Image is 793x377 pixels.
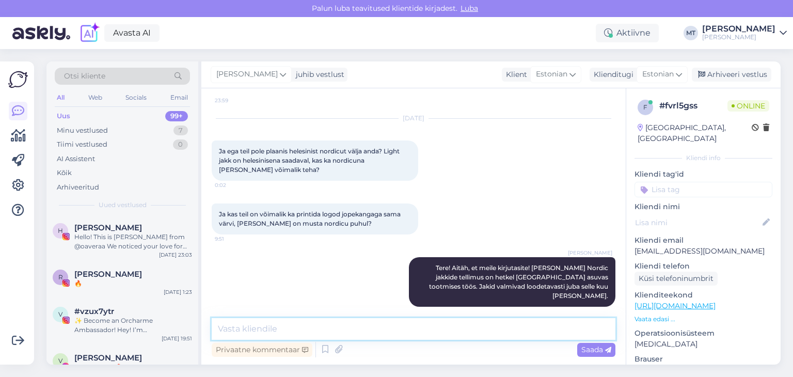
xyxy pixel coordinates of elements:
span: Viviana Marioly Cuellar Chilo [74,353,142,363]
p: Vaata edasi ... [635,315,772,324]
div: Küsi telefoninumbrit [635,272,718,286]
div: Klienditugi [590,69,633,80]
div: [GEOGRAPHIC_DATA], [GEOGRAPHIC_DATA] [638,122,752,144]
p: Kliendi nimi [635,201,772,212]
a: [PERSON_NAME][PERSON_NAME] [702,25,787,41]
div: [DATE] 23:03 [159,251,192,259]
span: Tere! Aitäh, et meile kirjutasite! [PERSON_NAME] Nordic jakkide tellimus on hetkel [GEOGRAPHIC_DA... [429,264,610,300]
div: 0 [173,139,188,150]
div: Socials [123,91,149,104]
span: Romain Carrera [74,270,142,279]
span: Ja kas teil on võimalik ka printida logod jopekangaga sama värvi, [PERSON_NAME] on musta nordicu ... [219,210,402,227]
div: juhib vestlust [292,69,344,80]
input: Lisa tag [635,182,772,197]
p: Kliendi telefon [635,261,772,272]
div: MT [684,26,698,40]
span: 9:55 [574,307,612,315]
div: [DATE] 19:51 [162,335,192,342]
span: Estonian [642,69,674,80]
div: Privaatne kommentaar [212,343,312,357]
div: [PERSON_NAME] [702,33,775,41]
div: [PERSON_NAME] [702,25,775,33]
span: Uued vestlused [99,200,147,210]
div: Kõik [57,168,72,178]
span: Ja ega teil pole plaanis helesinist nordicut välja anda? Light jakk on helesinisena saadaval, kas... [219,147,401,174]
div: Aktiivne [596,24,659,42]
span: [PERSON_NAME] [216,69,278,80]
a: Avasta AI [104,24,160,42]
span: [PERSON_NAME] [568,249,612,257]
span: f [643,103,647,111]
span: Saada [581,345,611,354]
div: AI Assistent [57,154,95,164]
div: ✨ Become an Orcharme Ambassador! Hey! I’m [PERSON_NAME] from Orcharme 👋 – the eyewear brand made ... [74,316,192,335]
div: Tiimi vestlused [57,139,107,150]
div: [DATE] [212,114,615,123]
div: 7 [173,125,188,136]
p: [EMAIL_ADDRESS][DOMAIN_NAME] [635,246,772,257]
span: 9:51 [215,235,253,243]
span: Estonian [536,69,567,80]
div: 🔥 [74,279,192,288]
div: Web [86,91,104,104]
div: Arhiveeri vestlus [692,68,771,82]
p: Operatsioonisüsteem [635,328,772,339]
p: Brauser [635,354,772,365]
span: Hannah Hawkins [74,223,142,232]
span: Otsi kliente [64,71,105,82]
span: H [58,227,63,234]
span: R [58,273,63,281]
p: Kliendi email [635,235,772,246]
div: 99+ [165,111,188,121]
span: 0:02 [215,181,253,189]
p: Klienditeekond [635,290,772,301]
span: Luba [457,4,481,13]
span: #vzux7ytr [74,307,114,316]
span: v [58,310,62,318]
div: Kliendi info [635,153,772,163]
span: V [58,357,62,365]
div: Email [168,91,190,104]
p: Kliendi tag'id [635,169,772,180]
div: Minu vestlused [57,125,108,136]
div: Uus [57,111,70,121]
div: Hello! This is [PERSON_NAME] from @oaveraa We noticed your love for hiking and outdoor life—your ... [74,232,192,251]
div: Klient [502,69,527,80]
div: Arhiveeritud [57,182,99,193]
a: [URL][DOMAIN_NAME] [635,301,716,310]
div: All [55,91,67,104]
img: explore-ai [78,22,100,44]
div: # fvrl5gss [659,100,727,112]
input: Lisa nimi [635,217,760,228]
p: [MEDICAL_DATA] [635,339,772,350]
img: Askly Logo [8,70,28,89]
div: [DATE] 1:23 [164,288,192,296]
span: Online [727,100,769,112]
span: 23:59 [215,97,253,104]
